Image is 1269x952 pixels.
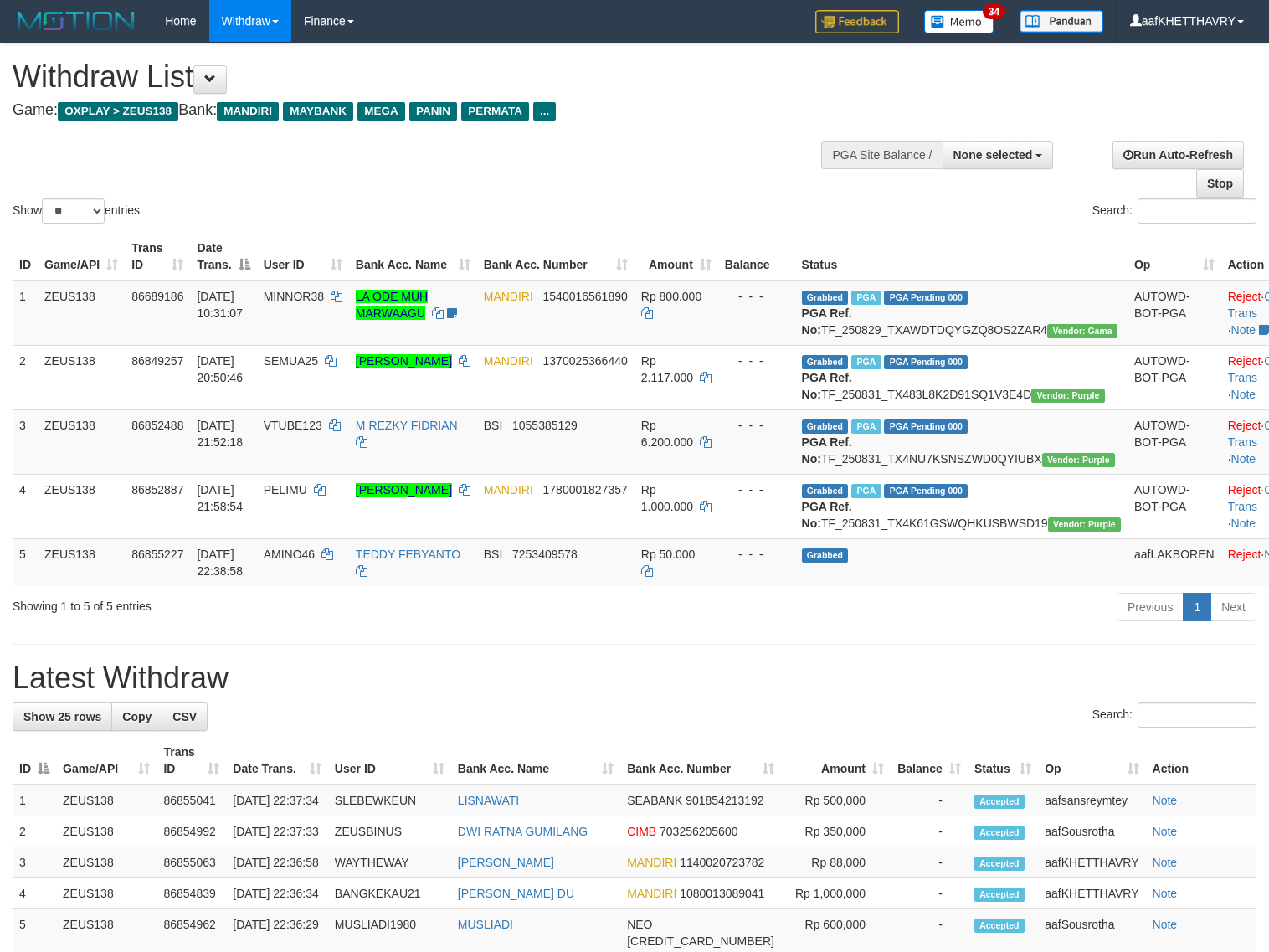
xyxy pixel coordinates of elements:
td: SLEBEWKEUN [328,785,451,816]
td: - [891,878,968,909]
span: Accepted [974,919,1025,933]
td: aafLAKBOREN [1128,538,1221,586]
td: AUTOWD-BOT-PGA [1128,280,1221,346]
a: Note [1231,388,1256,401]
td: ZEUS138 [38,409,125,474]
label: Show entries [13,198,140,224]
img: Button%20Memo.svg [924,10,994,33]
div: - - - [725,288,789,305]
span: Rp 800.000 [641,290,701,303]
th: User ID: activate to sort column ascending [328,737,451,785]
span: PGA Pending [884,484,968,498]
td: [DATE] 22:37:33 [226,816,328,847]
th: Bank Acc. Name: activate to sort column ascending [349,233,477,280]
span: MANDIRI [484,483,533,497]
span: Vendor URL: https://trx4.1velocity.biz [1042,453,1115,467]
td: 86855063 [157,847,226,878]
span: Grabbed [802,548,849,563]
td: Rp 1,000,000 [781,878,891,909]
th: Game/API: activate to sort column ascending [56,737,157,785]
th: ID: activate to sort column descending [13,737,56,785]
a: Note [1231,452,1256,466]
a: Note [1153,887,1178,900]
span: ... [533,102,556,121]
span: MANDIRI [217,102,279,121]
span: Rp 6.200.000 [641,419,693,449]
td: - [891,785,968,816]
b: PGA Ref. No: [802,306,852,337]
span: Copy 703256205600 to clipboard [660,825,737,838]
span: MINNOR38 [264,290,324,303]
a: LISNAWATI [458,794,519,807]
span: VTUBE123 [264,419,322,432]
img: MOTION_logo.png [13,8,140,33]
div: - - - [725,417,789,434]
td: AUTOWD-BOT-PGA [1128,409,1221,474]
span: Copy 1055385129 to clipboard [512,419,578,432]
span: 86852887 [131,483,183,497]
td: BANGKEKAU21 [328,878,451,909]
th: Bank Acc. Number: activate to sort column ascending [477,233,634,280]
span: SEABANK [627,794,682,807]
input: Search: [1138,702,1256,728]
a: Stop [1196,169,1244,198]
label: Search: [1092,702,1256,728]
span: Copy [122,710,152,723]
a: Run Auto-Refresh [1112,141,1244,169]
span: 86689186 [131,290,183,303]
td: ZEUS138 [38,538,125,586]
span: Accepted [974,826,1025,840]
td: ZEUS138 [38,280,125,346]
a: LA ODE MUH MARWAAGU [356,290,428,320]
td: ZEUS138 [38,345,125,409]
td: 4 [13,878,56,909]
th: Balance [718,233,795,280]
th: Status: activate to sort column ascending [968,737,1038,785]
td: - [891,816,968,847]
span: Grabbed [802,291,849,305]
a: [PERSON_NAME] [356,483,452,497]
a: CSV [162,702,208,731]
span: CIMB [627,825,656,838]
td: ZEUS138 [56,785,157,816]
a: Reject [1228,483,1261,497]
span: Rp 50.000 [641,548,696,561]
td: ZEUS138 [38,474,125,538]
span: MANDIRI [627,856,676,869]
img: panduan.png [1020,10,1103,33]
span: [DATE] 22:38:58 [197,548,243,578]
a: Reject [1228,354,1261,368]
td: [DATE] 22:37:34 [226,785,328,816]
span: SEMUA25 [264,354,318,368]
span: [DATE] 20:50:46 [197,354,243,384]
span: PERMATA [461,102,529,121]
span: NEO [627,918,652,931]
span: [DATE] 21:58:54 [197,483,243,513]
span: AMINO46 [264,548,315,561]
a: Next [1210,593,1256,621]
th: User ID: activate to sort column ascending [257,233,349,280]
td: aafKHETTHAVRY [1038,878,1145,909]
span: BSI [484,419,503,432]
td: 86854992 [157,816,226,847]
span: Grabbed [802,355,849,369]
button: None selected [943,141,1054,169]
a: Reject [1228,290,1261,303]
span: None selected [953,148,1033,162]
div: - - - [725,546,789,563]
th: Amount: activate to sort column ascending [781,737,891,785]
th: Status [795,233,1128,280]
span: [DATE] 21:52:18 [197,419,243,449]
th: Op: activate to sort column ascending [1038,737,1145,785]
td: AUTOWD-BOT-PGA [1128,474,1221,538]
span: Copy 1080013089041 to clipboard [680,887,764,900]
td: [DATE] 22:36:34 [226,878,328,909]
b: PGA Ref. No: [802,435,852,466]
img: Feedback.jpg [815,10,899,33]
span: Vendor URL: https://trx4.1velocity.biz [1031,389,1104,403]
a: Copy [111,702,162,731]
a: [PERSON_NAME] [458,856,554,869]
span: Copy 1370025366440 to clipboard [543,354,628,368]
h1: Latest Withdraw [13,661,1256,695]
a: Show 25 rows [13,702,112,731]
